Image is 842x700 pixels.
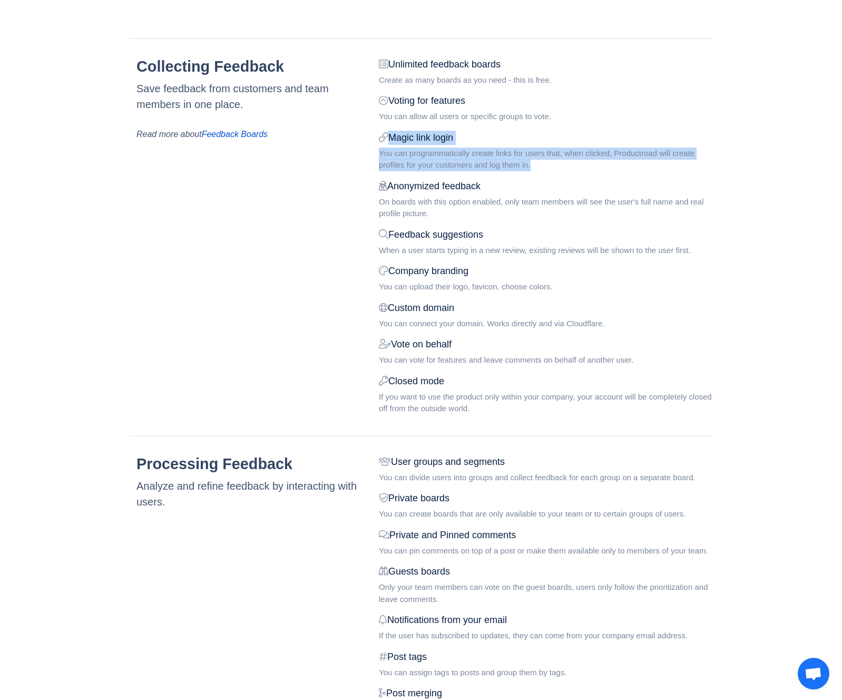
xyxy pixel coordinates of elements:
[798,658,829,689] div: Open chat
[379,528,713,542] div: Private and Pinned comments
[136,81,359,112] div: Save feedback from customers and team members in one place.
[379,131,713,145] div: Magic link login
[379,472,713,484] div: You can divide users into groups and collect feedback for each group on a separate board.
[379,545,713,557] div: You can pin comments on top of a post or make them available only to members of your team.
[379,228,713,242] div: Feedback suggestions
[379,391,713,415] div: If you want to use the product only within your company, your account will be completely closed o...
[379,337,713,352] div: Vote on behalf
[379,613,713,627] div: Notifications from your email
[379,650,713,664] div: Post tags
[379,318,713,330] div: You can connect your domain. Works directly and via Cloudflare.
[379,179,713,193] div: Anonymized feedback
[136,478,359,510] div: Analyze and refine feedback by interacting with users.
[379,354,713,366] div: You can vote for features and leave comments on behalf of another user.
[379,281,713,293] div: You can upload their logo, favicon, choose colors.
[379,148,713,171] div: You can programmatically create links for users that, when clicked, Productroad will create profi...
[379,667,713,679] div: You can assign tags to posts and group them by tags.
[379,508,713,520] div: You can create boards that are only available to your team or to certain groups of users.
[379,94,713,108] div: Voting for features
[136,455,371,473] h2: Processing Feedback
[136,128,359,141] div: Read more about
[379,581,713,605] div: Only your team members can vote on the guest boards, users only follow the prioritization and lea...
[379,491,713,505] div: Private boards
[379,301,713,315] div: Custom domain
[379,374,713,388] div: Closed mode
[379,565,713,579] div: Guests boards
[379,74,713,86] div: Create as many boards as you need - this is free.
[202,130,268,139] a: Feedback Boards
[379,245,713,257] div: When a user starts typing in a new review, existing reviews will be shown to the user first.
[379,57,713,72] div: Unlimited feedback boards
[379,455,713,469] div: User groups and segments
[379,630,713,642] div: If the user has subscribed to updates, they can come from your company email address.
[379,196,713,220] div: On boards with this option enabled, only team members will see the user's full name and real prof...
[136,57,371,76] h2: Collecting Feedback
[379,111,713,123] div: You can allow all users or specific groups to vote.
[379,264,713,278] div: Company branding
